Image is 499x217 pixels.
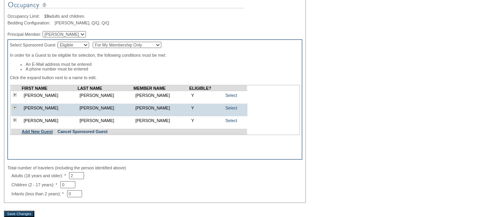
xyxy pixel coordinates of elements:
[7,14,302,19] div: adults and children.
[7,39,302,160] div: Select Sponsored Guest : In order for a Guest to be eligible for selection, the following conditi...
[22,86,78,91] td: FIRST NAME
[7,14,43,19] span: Occupancy Limit:
[7,20,53,25] span: Bedding Configuration:
[133,91,189,100] td: [PERSON_NAME]
[133,104,189,112] td: [PERSON_NAME]
[22,129,53,134] a: Add New Guest
[189,116,221,125] td: Y
[189,91,221,100] td: Y
[133,116,189,125] td: [PERSON_NAME]
[133,86,189,91] td: MEMBER NAME
[13,118,17,122] img: plus.gif
[225,93,237,98] a: Select
[26,62,300,67] li: An E-Mail address must be entered
[78,91,134,100] td: [PERSON_NAME]
[54,20,109,25] span: [PERSON_NAME], Q/Q, Q/Q
[11,191,67,196] span: Infants (less than 2 years): *
[26,67,300,71] li: A phone number must be entered
[13,93,17,96] img: plus.gif
[22,104,78,112] td: [PERSON_NAME]
[4,211,34,217] input: Save Changes
[78,104,134,112] td: [PERSON_NAME]
[225,106,237,110] a: Select
[11,173,69,178] span: Adults (18 years and older): *
[22,116,78,125] td: [PERSON_NAME]
[225,118,237,123] a: Select
[78,86,134,91] td: LAST NAME
[58,129,108,134] a: Cancel Sponsored Guest
[22,91,78,100] td: [PERSON_NAME]
[11,182,60,187] span: Children (2 - 17 years): *
[7,32,41,37] span: Principal Member:
[189,86,221,91] td: ELIGIBLE?
[189,104,221,112] td: Y
[7,165,302,170] div: Total number of travelers (including the person identified above)
[13,106,17,109] img: plus.gif
[44,14,49,19] span: 10
[78,116,134,125] td: [PERSON_NAME]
